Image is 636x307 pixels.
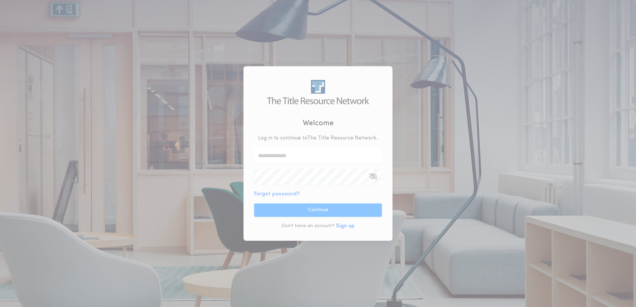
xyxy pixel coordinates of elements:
[336,222,355,230] button: Sign up
[258,134,378,142] p: Log in to continue to The Title Resource Network .
[267,80,369,104] img: logo
[254,169,382,185] input: Open Keeper Popup
[369,169,377,185] button: Open Keeper Popup
[254,190,300,198] button: Forgot password?
[303,118,334,129] h2: Welcome
[254,203,382,217] button: Continue
[281,223,335,229] p: Don't have an account?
